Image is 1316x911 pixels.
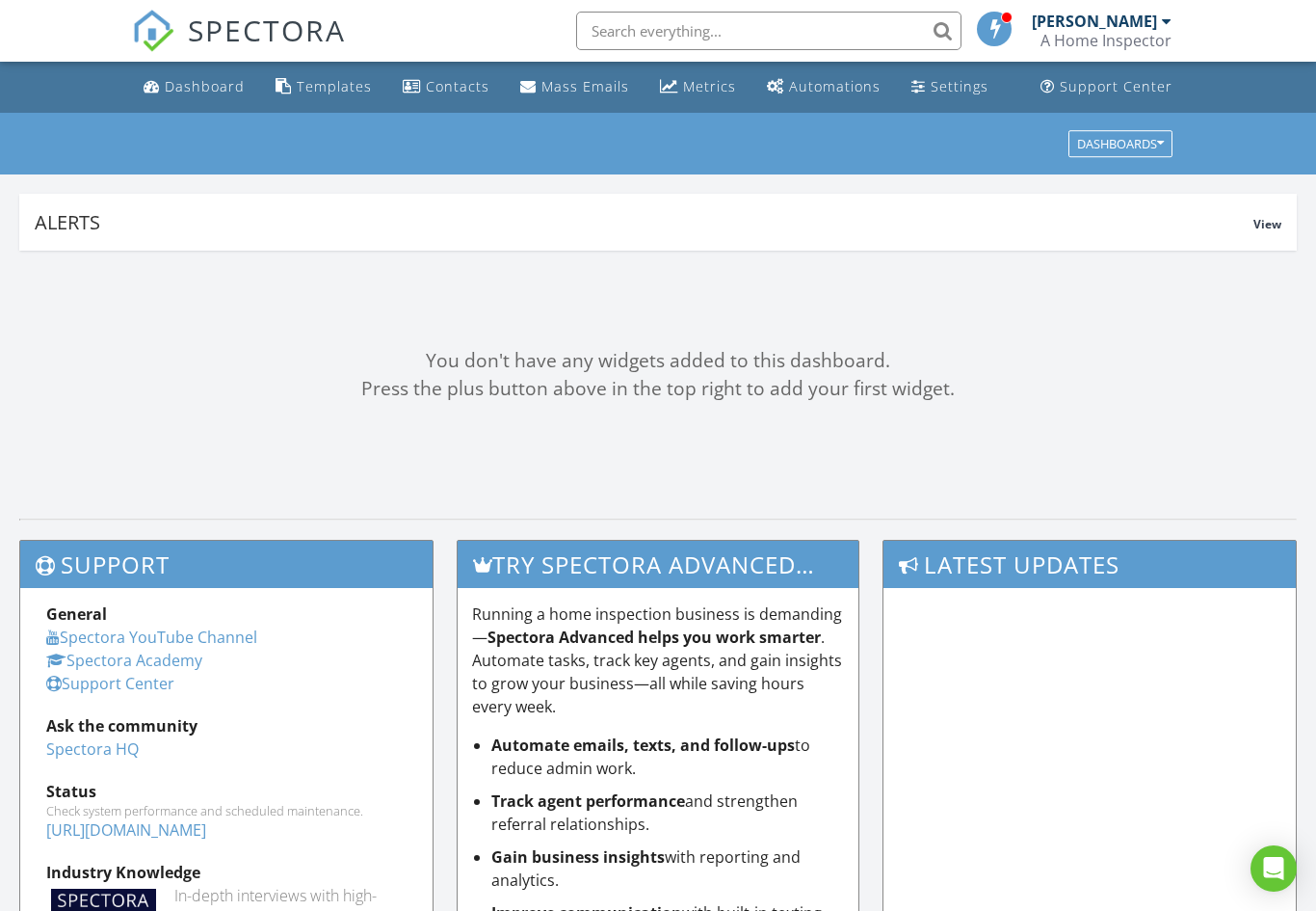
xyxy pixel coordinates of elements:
strong: Track agent performance [491,790,685,812]
input: Search everything... [576,12,961,50]
div: Settings [931,77,988,95]
p: Running a home inspection business is demanding— . Automate tasks, track key agents, and gain ins... [472,603,844,718]
a: Templates [268,69,380,105]
a: Spectora HQ [46,738,139,760]
div: Open Intercom Messenger [1250,845,1297,892]
a: Spectora YouTube Channel [46,627,257,648]
a: Automations (Basic) [759,69,888,105]
li: to reduce admin work. [491,734,844,780]
div: Contacts [426,77,489,95]
a: Mass Emails [513,69,637,105]
div: Press the plus button above in the top right to add your first widget. [19,375,1297,403]
div: You don't have any widgets added to this dashboard. [19,347,1297,375]
button: Dashboards [1068,130,1172,157]
a: Spectora Academy [46,650,202,671]
strong: Spectora Advanced helps you work smarter [487,627,821,648]
div: Dashboard [165,77,245,95]
div: Check system performance and scheduled maintenance. [46,803,407,818]
a: Settings [904,69,996,105]
div: [PERSON_NAME] [1032,12,1157,31]
h3: Support [20,541,433,588]
div: Industry Knowledge [46,861,407,884]
div: Alerts [35,209,1253,235]
a: Contacts [395,69,497,105]
li: with reporting and analytics. [491,845,844,892]
a: Support Center [46,673,174,694]
div: Support Center [1060,77,1172,95]
div: Templates [297,77,372,95]
div: Dashboards [1077,137,1164,150]
div: A Home Inspector [1040,31,1171,50]
a: Dashboard [136,69,252,105]
span: View [1253,216,1281,232]
h3: Try spectora advanced [DATE] [458,541,858,588]
a: Support Center [1033,69,1180,105]
strong: Gain business insights [491,846,665,868]
div: Metrics [683,77,736,95]
div: Automations [789,77,881,95]
a: Metrics [652,69,744,105]
span: SPECTORA [188,10,346,50]
div: Ask the community [46,714,407,737]
li: and strengthen referral relationships. [491,790,844,836]
h3: Latest Updates [883,541,1296,588]
a: [URL][DOMAIN_NAME] [46,819,206,841]
div: Mass Emails [541,77,629,95]
strong: General [46,603,107,625]
a: SPECTORA [132,26,346,67]
div: Status [46,780,407,803]
strong: Automate emails, texts, and follow-ups [491,735,795,756]
img: The Best Home Inspection Software - Spectora [132,10,174,52]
